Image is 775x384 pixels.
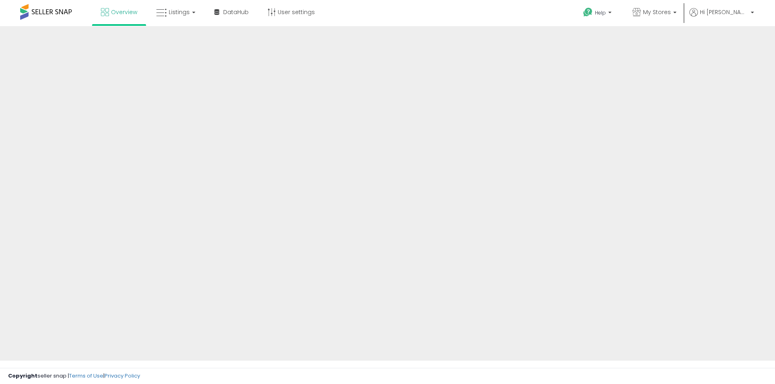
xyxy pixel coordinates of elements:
span: Hi [PERSON_NAME] [700,8,748,16]
span: Listings [169,8,190,16]
span: Overview [111,8,137,16]
a: Help [577,1,620,26]
a: Hi [PERSON_NAME] [689,8,754,26]
span: DataHub [223,8,249,16]
i: Get Help [583,7,593,17]
span: My Stores [643,8,671,16]
span: Help [595,9,606,16]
